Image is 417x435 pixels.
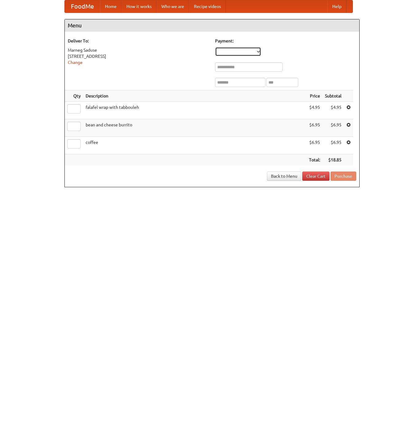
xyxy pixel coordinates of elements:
[83,119,307,137] td: bean and cheese burrito
[68,53,209,59] div: [STREET_ADDRESS]
[307,137,322,154] td: $6.95
[322,90,344,102] th: Subtotal
[83,137,307,154] td: coffee
[122,0,156,13] a: How it works
[100,0,122,13] a: Home
[83,102,307,119] td: falafel wrap with tabbouleh
[65,19,359,32] h4: Menu
[327,0,346,13] a: Help
[307,119,322,137] td: $6.95
[83,90,307,102] th: Description
[68,47,209,53] div: Marneg Saduse
[189,0,226,13] a: Recipe videos
[65,0,100,13] a: FoodMe
[68,38,209,44] h5: Deliver To:
[215,38,356,44] h5: Payment:
[322,119,344,137] td: $6.95
[322,137,344,154] td: $6.95
[302,172,330,181] a: Clear Cart
[156,0,189,13] a: Who we are
[322,102,344,119] td: $4.95
[307,102,322,119] td: $4.95
[307,90,322,102] th: Price
[330,172,356,181] button: Purchase
[65,90,83,102] th: Qty
[322,154,344,166] th: $18.85
[307,154,322,166] th: Total:
[267,172,301,181] a: Back to Menu
[68,60,83,65] a: Change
